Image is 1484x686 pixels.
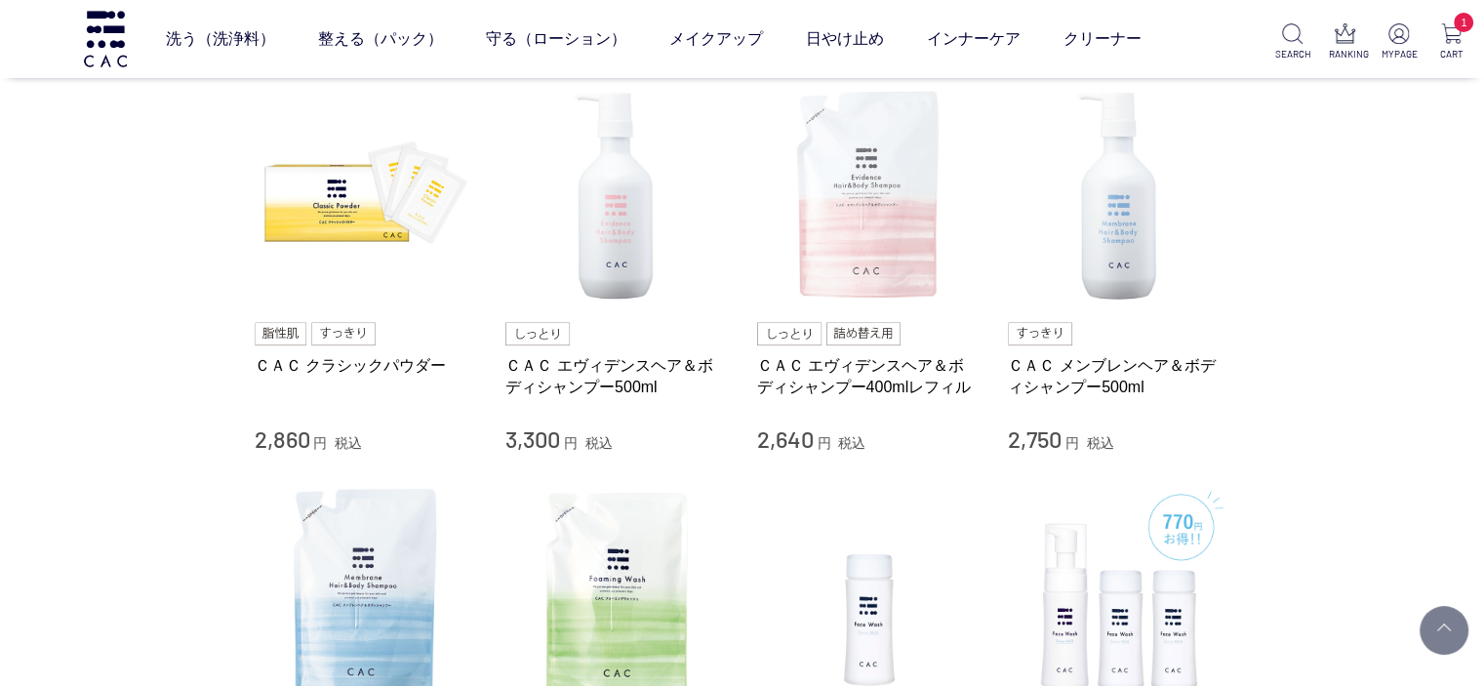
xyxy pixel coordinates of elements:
[757,85,980,307] img: ＣＡＣ エヴィデンスヘア＆ボディシャンプー400mlレフィル
[817,435,830,451] span: 円
[1008,424,1062,453] span: 2,750
[757,424,814,453] span: 2,640
[166,12,275,66] a: 洗う（洗浄料）
[1434,23,1468,61] a: 1 CART
[1275,23,1309,61] a: SEARCH
[806,12,884,66] a: 日やけ止め
[318,12,443,66] a: 整える（パック）
[255,322,306,345] img: 脂性肌
[927,12,1021,66] a: インナーケア
[564,435,578,451] span: 円
[81,11,130,66] img: logo
[826,322,902,345] img: 詰め替え用
[1275,47,1309,61] p: SEARCH
[255,355,477,376] a: ＣＡＣ クラシックパウダー
[1008,355,1230,397] a: ＣＡＣ メンブレンヘア＆ボディシャンプー500ml
[255,424,310,453] span: 2,860
[505,355,728,397] a: ＣＡＣ エヴィデンスヘア＆ボディシャンプー500ml
[311,322,376,345] img: すっきり
[255,85,477,307] img: ＣＡＣ クラシックパウダー
[486,12,626,66] a: 守る（ローション）
[585,435,613,451] span: 税込
[1008,85,1230,307] img: ＣＡＣ メンブレンヘア＆ボディシャンプー500ml
[1329,47,1363,61] p: RANKING
[1382,47,1416,61] p: MYPAGE
[505,424,560,453] span: 3,300
[1065,435,1079,451] span: 円
[1087,435,1114,451] span: 税込
[1454,13,1473,32] span: 1
[505,322,570,345] img: しっとり
[1382,23,1416,61] a: MYPAGE
[1008,322,1072,345] img: すっきり
[838,435,865,451] span: 税込
[505,85,728,307] img: ＣＡＣ エヴィデンスヘア＆ボディシャンプー500ml
[313,435,327,451] span: 円
[757,322,822,345] img: しっとり
[1063,12,1142,66] a: クリーナー
[335,435,362,451] span: 税込
[1329,23,1363,61] a: RANKING
[669,12,763,66] a: メイクアップ
[1434,47,1468,61] p: CART
[757,355,980,397] a: ＣＡＣ エヴィデンスヘア＆ボディシャンプー400mlレフィル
